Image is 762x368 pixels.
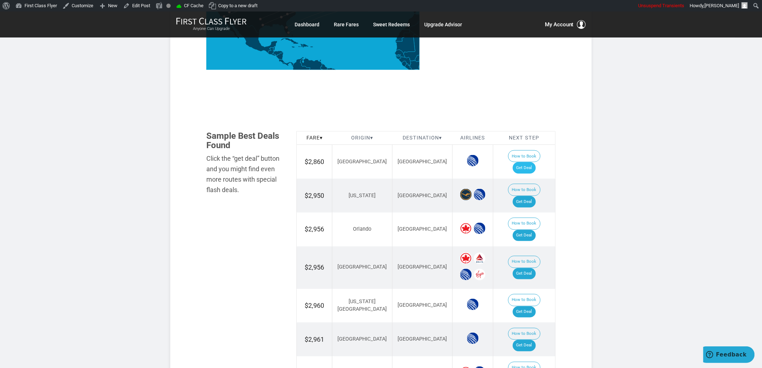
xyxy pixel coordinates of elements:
[395,30,416,53] path: Mauritania
[373,18,410,31] a: Sweet Redeems
[398,264,447,270] span: [GEOGRAPHIC_DATA]
[337,299,387,312] span: [US_STATE][GEOGRAPHIC_DATA]
[337,159,387,165] span: [GEOGRAPHIC_DATA]
[513,162,536,174] a: Get Deal
[405,64,412,71] path: Liberia
[392,131,452,145] th: Destination
[452,131,493,145] th: Airlines
[279,59,284,64] path: Costa Rica
[513,196,536,208] a: Get Deal
[176,26,247,31] small: Anyone Can Upgrade
[268,48,275,55] path: Guatemala
[398,336,447,342] span: [GEOGRAPHIC_DATA]
[410,61,420,71] path: Côte d'Ivoire
[305,226,324,233] span: $2,956
[513,230,536,241] a: Get Deal
[513,268,536,280] a: Get Deal
[474,189,485,200] span: United
[705,3,739,8] span: [PERSON_NAME]
[305,264,324,271] span: $2,956
[508,184,541,196] button: How to Book
[460,269,472,280] span: United
[493,131,555,145] th: Next Step
[337,336,387,342] span: [GEOGRAPHIC_DATA]
[337,264,387,270] span: [GEOGRAPHIC_DATA]
[467,155,479,167] span: United
[305,302,324,310] span: $2,960
[545,20,586,29] button: My Account
[508,294,541,306] button: How to Book
[298,44,303,47] path: Haiti
[395,50,405,57] path: Senegal
[545,20,574,29] span: My Account
[467,333,479,344] span: United
[349,192,376,199] span: [US_STATE]
[513,340,536,351] a: Get Deal
[703,346,755,364] iframe: Opens a widget where you can find more information
[284,62,293,66] path: Panama
[396,57,401,60] path: Guinea-Bissau
[398,226,447,232] span: [GEOGRAPHIC_DATA]
[460,189,472,200] span: Lufthansa
[305,192,324,199] span: $2,950
[353,226,371,232] span: Orlando
[638,3,685,8] span: Unsuspend Transients
[460,253,472,264] span: Air Canada
[206,154,286,195] div: Click the “get deal” button and you might find even more routes with special flash deals.
[297,131,332,145] th: Fare
[402,61,407,67] path: Sierra Leone
[439,135,442,141] span: ▾
[334,18,359,31] a: Rare Fares
[467,299,479,310] span: United
[398,159,447,165] span: [GEOGRAPHIC_DATA]
[176,17,247,32] a: First Class FlyerAnyone Can Upgrade
[508,218,541,230] button: How to Book
[272,54,276,56] path: El Salvador
[370,135,373,141] span: ▾
[295,18,319,31] a: Dashboard
[398,302,447,309] span: [GEOGRAPHIC_DATA]
[273,51,283,56] path: Honduras
[513,306,536,318] a: Get Deal
[273,46,275,51] path: Belize
[305,158,324,165] span: $2,860
[276,53,283,60] path: Nicaragua
[292,46,295,48] path: Jamaica
[332,131,393,145] th: Origin
[176,17,247,25] img: First Class Flyer
[319,60,321,61] path: Trinidad and Tobago
[474,269,485,280] span: Virgin Atlantic
[310,46,313,48] path: Puerto Rico
[398,192,447,199] span: [GEOGRAPHIC_DATA]
[396,55,401,56] path: Gambia
[474,253,485,264] span: Delta Airlines
[474,223,485,234] span: United
[404,35,431,61] path: Mali
[508,328,541,340] button: How to Book
[508,150,541,163] button: How to Book
[460,223,472,234] span: Air Canada
[320,135,323,141] span: ▾
[305,336,324,343] span: $2,961
[302,44,309,48] path: Dominican Republic
[300,58,323,77] path: Venezuela
[508,256,541,268] button: How to Book
[424,18,462,31] a: Upgrade Advisor
[206,131,286,150] h3: Sample Best Deals Found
